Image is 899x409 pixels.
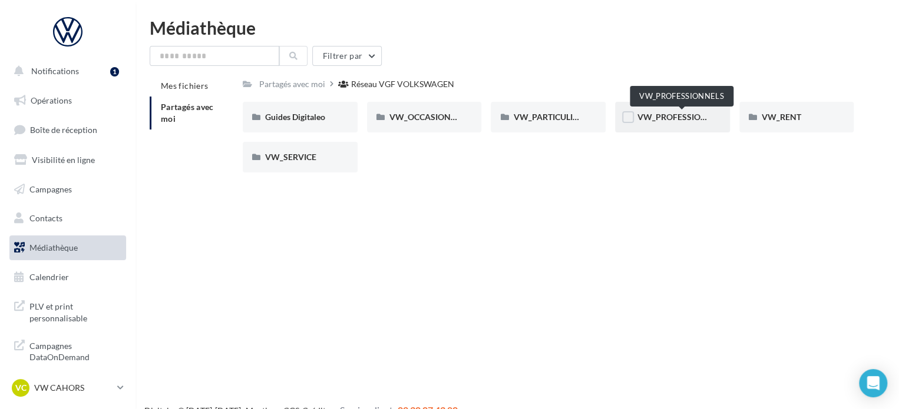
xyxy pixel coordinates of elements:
span: VW_SERVICE [265,152,316,162]
span: Médiathèque [29,242,78,252]
a: Calendrier [7,265,128,290]
div: 1 [110,67,119,77]
span: Mes fichiers [161,81,208,91]
a: Opérations [7,88,128,113]
span: Boîte de réception [30,125,97,135]
a: Campagnes DataOnDemand [7,333,128,368]
div: Réseau VGF VOLKSWAGEN [351,78,454,90]
span: VW_PARTICULIERS [513,112,587,122]
a: Campagnes [7,177,128,202]
div: VW_PROFESSIONNELS [630,86,733,107]
span: Notifications [31,66,79,76]
button: Notifications 1 [7,59,124,84]
button: Filtrer par [312,46,382,66]
span: VW_RENT [762,112,801,122]
span: Visibilité en ligne [32,155,95,165]
span: PLV et print personnalisable [29,298,121,324]
span: Opérations [31,95,72,105]
a: Boîte de réception [7,117,128,142]
span: VC [15,382,27,394]
div: Partagés avec moi [259,78,325,90]
a: VC VW CAHORS [9,377,126,399]
span: VW_PROFESSIONNELS [637,112,727,122]
p: VW CAHORS [34,382,113,394]
div: Open Intercom Messenger [859,369,887,397]
a: PLV et print personnalisable [7,294,128,328]
a: Médiathèque [7,235,128,260]
span: Calendrier [29,272,69,282]
span: Campagnes [29,184,72,194]
div: Médiathèque [150,19,885,36]
span: Partagés avec moi [161,102,214,124]
a: Contacts [7,206,128,231]
span: Campagnes DataOnDemand [29,338,121,363]
span: Guides Digitaleo [265,112,325,122]
a: Visibilité en ligne [7,148,128,172]
span: VW_OCCASIONS_GARANTIES [389,112,505,122]
span: Contacts [29,213,62,223]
